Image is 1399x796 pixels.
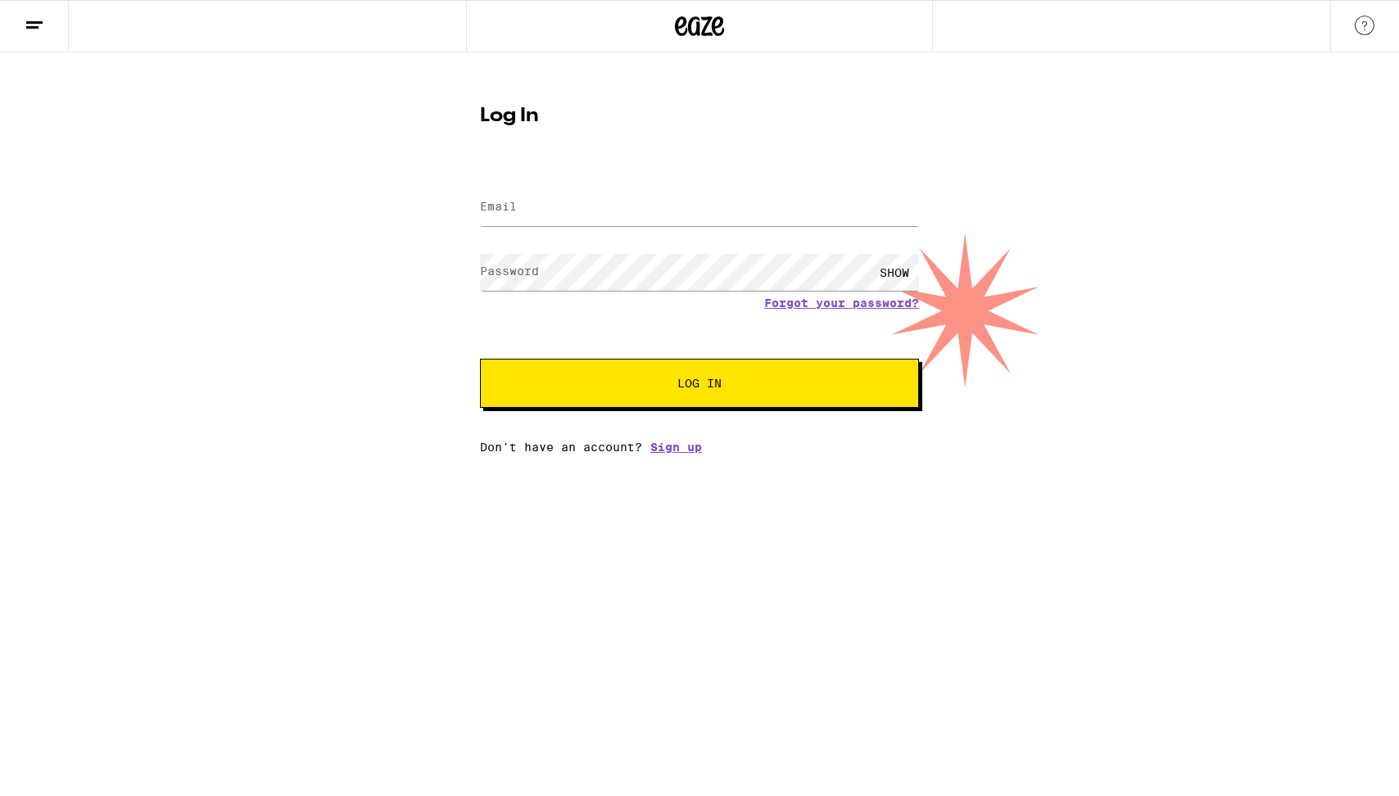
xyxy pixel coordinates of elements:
[870,254,919,291] div: SHOW
[480,106,919,126] h1: Log In
[650,441,702,454] a: Sign up
[480,359,919,408] button: Log In
[480,265,539,278] label: Password
[480,200,517,213] label: Email
[480,189,919,226] input: Email
[764,296,919,310] a: Forgot your password?
[677,378,722,389] span: Log In
[480,441,919,454] div: Don't have an account?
